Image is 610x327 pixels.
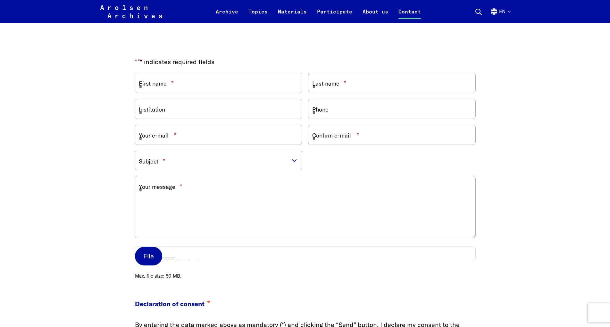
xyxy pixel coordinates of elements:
nav: Primary [211,4,426,19]
span: Max. file size: 50 MB. [135,268,475,280]
a: Archive [211,8,243,23]
a: Contact [393,8,426,23]
a: About us [357,8,393,23]
a: Topics [243,8,273,23]
label: File [135,247,162,265]
p: " " indicates required fields [135,57,475,67]
a: Materials [273,8,312,23]
button: English, language selection [490,8,510,23]
legend: Declaration of consent [135,286,475,314]
a: Participate [312,8,357,23]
